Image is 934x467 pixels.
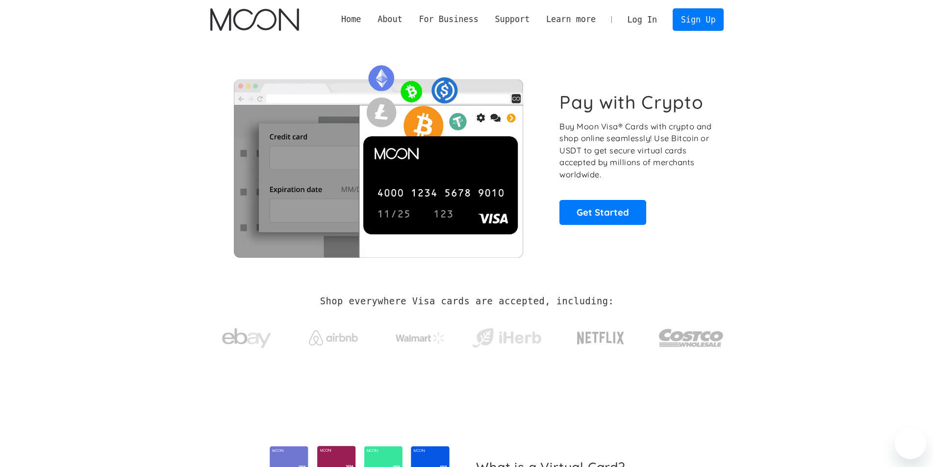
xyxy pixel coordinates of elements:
a: Walmart [383,322,456,349]
img: Walmart [396,332,445,344]
div: Support [487,13,538,25]
img: iHerb [470,325,543,351]
img: Costco [658,320,724,356]
a: Home [333,13,369,25]
h1: Pay with Crypto [559,91,704,113]
p: Buy Moon Visa® Cards with crypto and shop online seamlessly! Use Bitcoin or USDT to get secure vi... [559,121,713,181]
div: For Business [411,13,487,25]
a: iHerb [470,316,543,356]
a: Get Started [559,200,646,224]
img: Moon Cards let you spend your crypto anywhere Visa is accepted. [210,58,546,257]
a: home [210,8,299,31]
a: Sign Up [673,8,724,30]
a: Costco [658,310,724,361]
img: ebay [222,323,271,354]
div: About [369,13,410,25]
img: Airbnb [309,330,358,345]
div: About [378,13,403,25]
a: Netflix [557,316,645,355]
img: Netflix [576,326,625,350]
a: Log In [619,9,665,30]
iframe: Button to launch messaging window [895,428,926,459]
div: Support [495,13,530,25]
h2: Shop everywhere Visa cards are accepted, including: [320,296,614,307]
div: Learn more [538,13,604,25]
div: Learn more [546,13,596,25]
a: Airbnb [297,320,370,350]
a: ebay [210,313,283,359]
div: For Business [419,13,478,25]
img: Moon Logo [210,8,299,31]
